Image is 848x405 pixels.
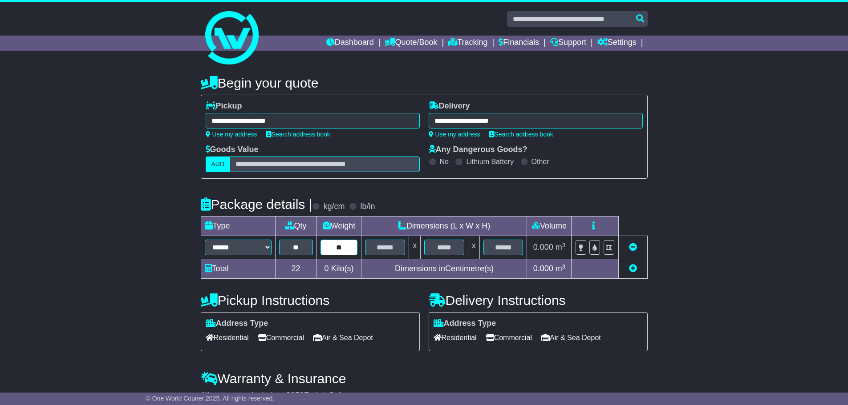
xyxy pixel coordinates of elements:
[201,217,275,236] td: Type
[323,202,345,212] label: kg/cm
[629,264,637,273] a: Add new item
[532,157,549,166] label: Other
[201,259,275,279] td: Total
[533,264,553,273] span: 0.000
[326,36,374,51] a: Dashboard
[201,76,648,90] h4: Begin your quote
[556,243,566,252] span: m
[434,331,477,345] span: Residential
[527,217,572,236] td: Volume
[629,243,637,252] a: Remove this item
[409,236,421,259] td: x
[324,264,329,273] span: 0
[206,156,231,172] label: AUD
[291,391,304,400] span: 250
[562,263,566,270] sup: 3
[562,242,566,249] sup: 3
[361,259,527,279] td: Dimensions in Centimetre(s)
[206,319,268,329] label: Address Type
[275,259,316,279] td: 22
[556,264,566,273] span: m
[486,331,532,345] span: Commercial
[429,293,648,308] h4: Delivery Instructions
[550,36,586,51] a: Support
[541,331,601,345] span: Air & Sea Depot
[201,371,648,386] h4: Warranty & Insurance
[466,157,514,166] label: Lithium Battery
[201,197,312,212] h4: Package details |
[440,157,449,166] label: No
[533,243,553,252] span: 0.000
[429,101,470,111] label: Delivery
[499,36,539,51] a: Financials
[429,145,527,155] label: Any Dangerous Goods?
[206,145,259,155] label: Goods Value
[206,331,249,345] span: Residential
[489,131,553,138] a: Search address book
[429,131,480,138] a: Use my address
[266,131,330,138] a: Search address book
[146,395,275,402] span: © One World Courier 2025. All rights reserved.
[258,331,304,345] span: Commercial
[201,391,648,401] div: All our quotes include a $ FreightSafe warranty.
[597,36,637,51] a: Settings
[275,217,316,236] td: Qty
[448,36,487,51] a: Tracking
[360,202,375,212] label: lb/in
[316,259,361,279] td: Kilo(s)
[316,217,361,236] td: Weight
[434,319,496,329] label: Address Type
[206,131,257,138] a: Use my address
[361,217,527,236] td: Dimensions (L x W x H)
[313,331,373,345] span: Air & Sea Depot
[201,293,420,308] h4: Pickup Instructions
[206,101,242,111] label: Pickup
[468,236,479,259] td: x
[385,36,437,51] a: Quote/Book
